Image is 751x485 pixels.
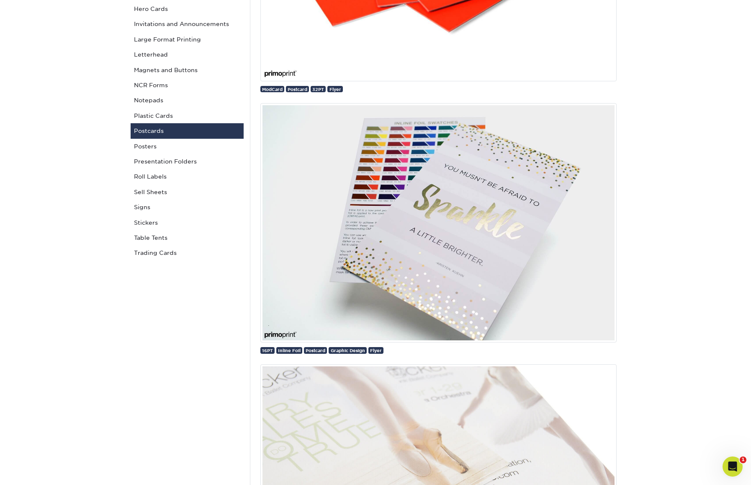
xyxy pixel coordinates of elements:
a: Inline Foil [276,347,302,353]
span: Flyer [329,87,341,92]
a: Signs [131,200,244,215]
a: Stickers [131,215,244,230]
a: 32PT [311,86,326,92]
a: Posters [131,139,244,154]
a: Magnets and Buttons [131,62,244,78]
iframe: Intercom live chat [723,456,743,477]
span: Postcard [306,348,325,353]
a: Roll Labels [131,169,244,184]
a: Table Tents [131,230,244,245]
a: Flyer [327,86,342,92]
span: Flyer [370,348,382,353]
a: Plastic Cards [131,108,244,123]
img: Add unlimited metallic CMYK colors to your artwork with inline foil! [260,103,617,342]
a: Trading Cards [131,245,244,260]
span: 16PT [262,348,273,353]
a: Notepads [131,93,244,108]
a: Presentation Folders [131,154,244,169]
a: Graphic Design [329,347,366,353]
a: Large Format Printing [131,32,244,47]
span: ModCard [262,87,283,92]
a: Letterhead [131,47,244,62]
span: Graphic Design [331,348,365,353]
a: Postcards [131,123,244,138]
a: ModCard [260,86,284,92]
a: Hero Cards [131,1,244,16]
span: 1 [740,456,746,463]
a: Postcard [286,86,309,92]
span: 32PT [312,87,324,92]
span: Postcard [288,87,307,92]
a: Flyer [368,347,383,353]
a: 16PT [260,347,275,353]
span: Inline Foil [278,348,301,353]
a: Sell Sheets [131,184,244,200]
a: Invitations and Announcements [131,16,244,31]
a: Postcard [304,347,327,353]
a: NCR Forms [131,78,244,93]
